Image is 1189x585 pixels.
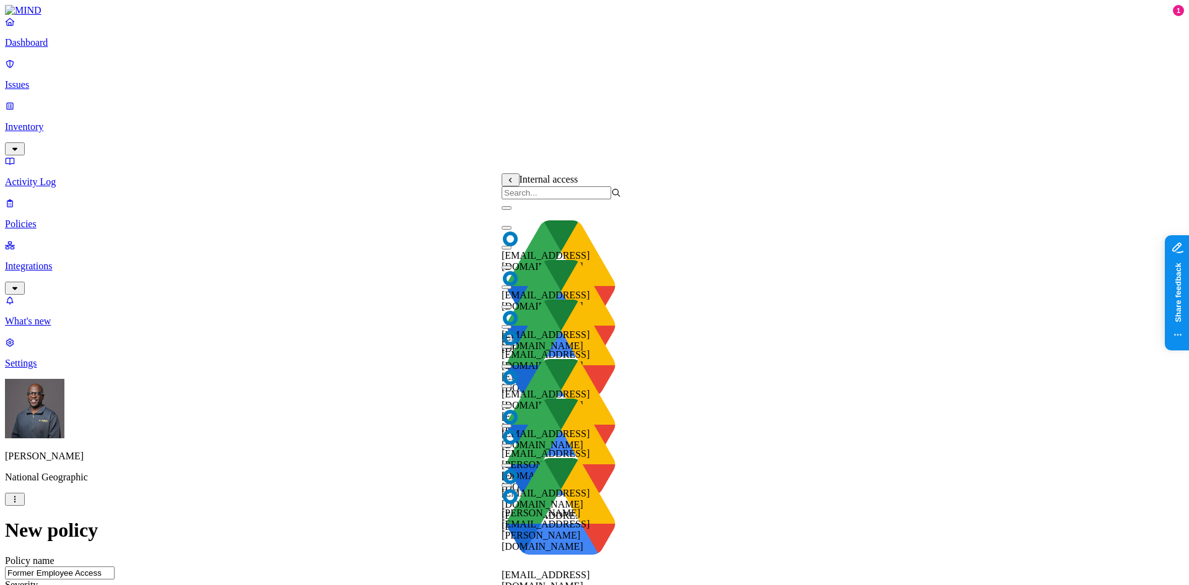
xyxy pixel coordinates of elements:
input: name [5,566,115,579]
p: Policies [5,219,1184,230]
a: Activity Log [5,155,1184,188]
img: okta2 [502,488,519,505]
p: Dashboard [5,37,1184,48]
img: google-drive [502,448,621,567]
p: Settings [5,358,1184,369]
label: Policy name [5,555,54,566]
img: okta2 [502,468,519,485]
a: Inventory [5,100,1184,154]
img: okta2 [502,230,519,248]
a: Integrations [5,240,1184,293]
a: Policies [5,197,1184,230]
p: Activity Log [5,176,1184,188]
a: Settings [5,337,1184,369]
a: MIND [5,5,1184,16]
a: What's new [5,295,1184,327]
p: Integrations [5,261,1184,272]
img: google-drive [502,349,621,468]
p: Issues [5,79,1184,90]
img: okta2 [502,428,519,446]
p: [PERSON_NAME] [5,451,1184,462]
div: 1 [1173,5,1184,16]
span: Internal access [520,174,578,184]
a: Issues [5,58,1184,90]
img: okta2 [502,270,519,287]
img: MIND [5,5,41,16]
img: okta2 [502,409,519,426]
span: [PERSON_NAME][EMAIL_ADDRESS][PERSON_NAME][DOMAIN_NAME] [502,508,590,552]
img: okta2 [502,369,519,386]
img: okta2 [502,329,519,347]
p: What's new [5,316,1184,327]
h1: New policy [5,519,1184,542]
p: Inventory [5,121,1184,132]
img: google-drive [502,290,621,409]
img: okta2 [502,310,519,327]
img: Gregory Thomas [5,379,64,438]
a: Dashboard [5,16,1184,48]
input: Search... [502,186,611,199]
p: National Geographic [5,472,1184,483]
img: google-drive [502,210,621,329]
img: google-drive [502,389,621,508]
img: google-drive [502,250,621,369]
